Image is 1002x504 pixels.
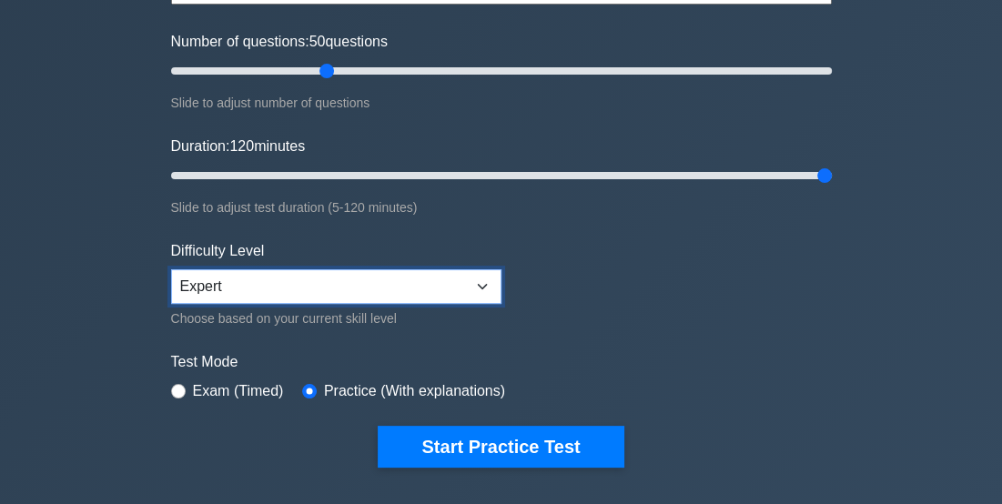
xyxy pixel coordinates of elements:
[324,380,505,402] label: Practice (With explanations)
[171,136,306,157] label: Duration: minutes
[309,34,326,49] span: 50
[193,380,284,402] label: Exam (Timed)
[171,351,832,373] label: Test Mode
[171,307,501,329] div: Choose based on your current skill level
[171,197,832,218] div: Slide to adjust test duration (5-120 minutes)
[378,426,623,468] button: Start Practice Test
[171,92,832,114] div: Slide to adjust number of questions
[229,138,254,154] span: 120
[171,240,265,262] label: Difficulty Level
[171,31,388,53] label: Number of questions: questions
